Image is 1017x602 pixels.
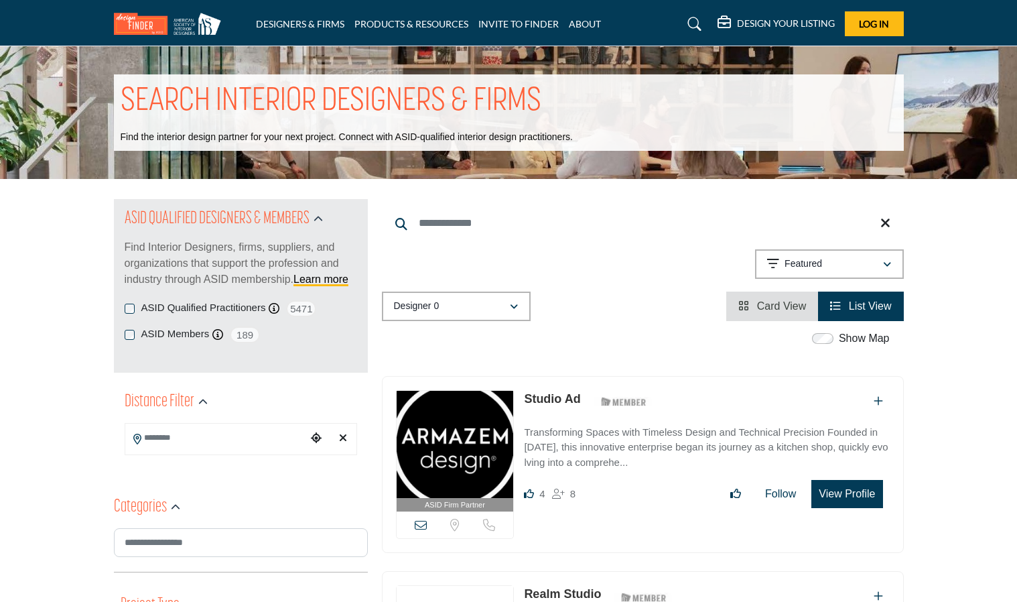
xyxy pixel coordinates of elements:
[125,330,135,340] input: ASID Members checkbox
[125,304,135,314] input: ASID Qualified Practitioners checkbox
[675,13,710,35] a: Search
[737,17,835,29] h5: DESIGN YOUR LISTING
[757,300,807,312] span: Card View
[425,499,485,511] span: ASID Firm Partner
[397,391,514,498] img: Studio Ad
[874,396,883,407] a: Add To List
[594,394,654,410] img: ASID Members Badge Icon
[382,207,904,239] input: Search Keyword
[125,239,357,288] p: Find Interior Designers, firms, suppliers, and organizations that support the profession and indu...
[811,480,882,508] button: View Profile
[524,489,534,499] i: Likes
[785,257,822,271] p: Featured
[354,18,468,29] a: PRODUCTS & RESOURCES
[755,249,904,279] button: Featured
[121,81,541,123] h1: SEARCH INTERIOR DESIGNERS & FIRMS
[830,300,891,312] a: View List
[524,392,580,406] a: Studio Ad
[839,330,890,347] label: Show Map
[718,16,835,32] div: DESIGN YOUR LISTING
[524,587,601,601] a: Realm Studio
[125,425,306,451] input: Search Location
[845,11,904,36] button: Log In
[539,488,545,499] span: 4
[121,131,573,144] p: Find the interior design partner for your next project. Connect with ASID-qualified interior desi...
[293,274,348,285] a: Learn more
[286,300,316,317] span: 5471
[333,424,353,453] div: Clear search location
[306,424,326,453] div: Choose your current location
[478,18,559,29] a: INVITE TO FINDER
[722,481,750,507] button: Like listing
[859,18,889,29] span: Log In
[849,300,892,312] span: List View
[524,417,889,471] a: Transforming Spaces with Timeless Design and Technical Precision Founded in [DATE], this innovati...
[874,591,883,602] a: Add To List
[114,528,368,557] input: Search Category
[394,300,439,313] p: Designer 0
[114,495,167,520] h2: Categories
[524,390,580,408] p: Studio Ad
[230,326,260,343] span: 189
[397,391,514,512] a: ASID Firm Partner
[756,481,805,507] button: Follow
[569,18,601,29] a: ABOUT
[726,292,818,321] li: Card View
[141,326,210,342] label: ASID Members
[570,488,575,499] span: 8
[141,300,266,316] label: ASID Qualified Practitioners
[524,425,889,471] p: Transforming Spaces with Timeless Design and Technical Precision Founded in [DATE], this innovati...
[125,207,310,231] h2: ASID QUALIFIED DESIGNERS & MEMBERS
[818,292,903,321] li: List View
[125,390,194,414] h2: Distance Filter
[114,13,228,35] img: Site Logo
[552,486,575,502] div: Followers
[256,18,344,29] a: DESIGNERS & FIRMS
[382,292,531,321] button: Designer 0
[738,300,806,312] a: View Card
